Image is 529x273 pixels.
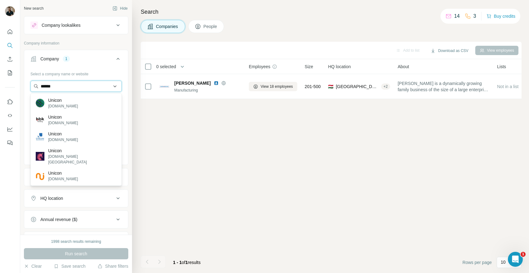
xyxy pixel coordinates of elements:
span: [PERSON_NAME] [174,80,211,86]
button: Feedback [5,137,15,148]
span: 201-500 [305,83,321,90]
button: Company1 [24,51,128,69]
div: 1 [63,56,70,62]
button: Enrich CSV [5,54,15,65]
img: LinkedIn logo [214,81,219,86]
div: New search [24,6,43,11]
button: Annual revenue ($) [24,212,128,227]
span: [GEOGRAPHIC_DATA], [GEOGRAPHIC_DATA]|Borsod-Abauj-[GEOGRAPHIC_DATA] [336,83,378,90]
span: View 18 employees [261,84,293,89]
p: Unicon [48,131,78,137]
button: Quick start [5,26,15,37]
iframe: Intercom live chat [508,252,523,267]
span: Rows per page [463,259,492,266]
button: View 18 employees [249,82,297,91]
span: Companies [156,23,179,30]
img: Unicon [36,132,44,141]
span: Not in a list [497,84,518,89]
div: + 2 [381,84,390,89]
p: [DOMAIN_NAME][GEOGRAPHIC_DATA] [48,154,116,165]
p: Unicon [48,148,116,154]
button: My lists [5,67,15,78]
span: Employees [249,64,270,70]
button: Download as CSV [426,46,472,55]
div: Select a company name or website [30,69,122,77]
button: Buy credits [486,12,515,21]
div: Annual revenue ($) [40,216,77,223]
p: [DOMAIN_NAME] [48,176,78,182]
button: Industry [24,170,128,185]
span: 1 [521,252,526,257]
p: [DOMAIN_NAME] [48,120,78,126]
span: 1 - 1 [173,260,182,265]
p: [DOMAIN_NAME] [48,103,78,109]
span: [PERSON_NAME] is a dynamically growing family business of the size of a large enterprise, solely ... [398,80,490,93]
button: Clear [24,263,42,269]
p: 3 [473,12,476,20]
span: Lists [497,64,506,70]
button: Save search [54,263,85,269]
p: Company information [24,40,128,46]
button: Company lookalikes [24,18,128,33]
span: of [182,260,185,265]
div: Company lookalikes [42,22,80,28]
button: Use Surfe on LinkedIn [5,96,15,107]
button: Search [5,40,15,51]
button: Employees (size) [24,233,128,248]
button: Dashboard [5,124,15,135]
span: 1 [185,260,188,265]
h4: Search [141,7,522,16]
span: About [398,64,409,70]
p: Unicon [48,170,78,176]
button: Hide [108,4,132,13]
p: [DOMAIN_NAME] [48,137,78,143]
img: Unicon [36,172,44,180]
p: Unicon [48,114,78,120]
span: results [173,260,201,265]
span: 🇭🇺 [328,83,333,90]
div: 1998 search results remaining [51,239,101,244]
span: Size [305,64,313,70]
img: Unicon [36,115,44,124]
img: Unicon [36,152,44,161]
img: Unicon [36,99,44,107]
p: Unicon [48,97,78,103]
button: Share filters [98,263,128,269]
span: People [203,23,218,30]
span: HQ location [328,64,351,70]
p: 14 [454,12,460,20]
button: HQ location [24,191,128,206]
img: Avatar [5,6,15,16]
p: 10 [501,259,506,265]
div: HQ location [40,195,63,201]
div: Company [40,56,59,62]
button: Use Surfe API [5,110,15,121]
img: Logo of Kovács Kft [159,82,169,92]
span: 0 selected [156,64,176,70]
div: Manufacturing [174,87,241,93]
